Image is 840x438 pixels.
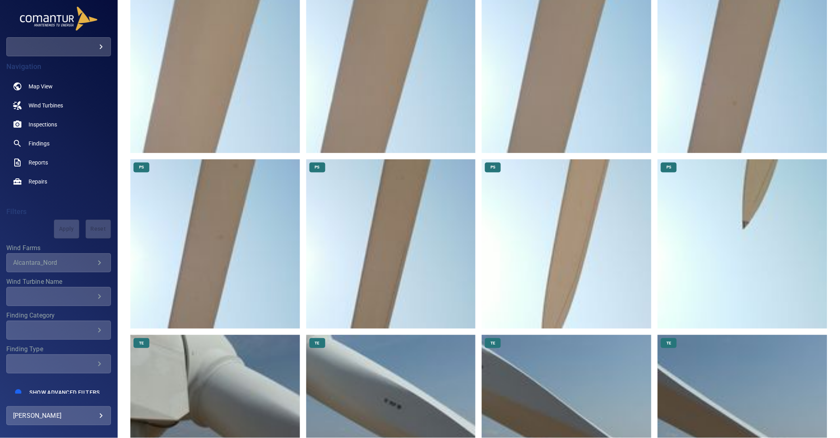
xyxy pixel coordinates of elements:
[6,77,111,96] a: map noActive
[6,253,111,272] div: Wind Farms
[6,96,111,115] a: windturbines noActive
[662,164,676,170] span: PS
[29,120,57,128] span: Inspections
[310,164,325,170] span: PS
[6,115,111,134] a: inspections noActive
[6,346,111,352] label: Finding Type
[29,178,47,186] span: Repairs
[134,164,149,170] span: PS
[19,6,98,31] img: comantursiemensserviceitaly-logo
[29,140,50,147] span: Findings
[6,37,111,56] div: comantursiemensserviceitaly
[134,340,149,346] span: TE
[25,386,104,399] button: Show Advanced Filters
[6,134,111,153] a: findings noActive
[486,340,500,346] span: TE
[29,159,48,166] span: Reports
[6,354,111,373] div: Finding Type
[6,287,111,306] div: Wind Turbine Name
[6,279,111,285] label: Wind Turbine Name
[29,389,99,396] span: Show Advanced Filters
[13,409,104,422] div: [PERSON_NAME]
[6,172,111,191] a: repairs noActive
[29,82,53,90] span: Map View
[6,245,111,251] label: Wind Farms
[13,259,95,266] div: Alcantara_Nord
[486,164,500,170] span: PS
[310,340,325,346] span: TE
[662,340,676,346] span: TE
[6,208,111,216] h4: Filters
[6,63,111,71] h4: Navigation
[6,312,111,319] label: Finding Category
[6,321,111,340] div: Finding Category
[29,101,63,109] span: Wind Turbines
[6,153,111,172] a: reports noActive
